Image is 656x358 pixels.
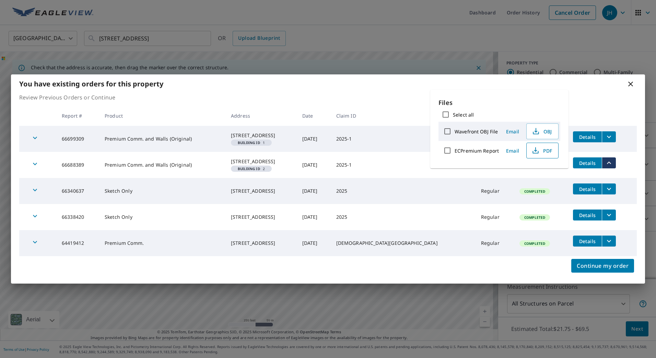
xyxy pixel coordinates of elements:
[56,106,99,126] th: Report #
[504,128,521,135] span: Email
[577,238,598,244] span: Details
[476,204,514,230] td: Regular
[577,212,598,218] span: Details
[526,143,559,158] button: PDF
[573,157,602,168] button: detailsBtn-66688389
[297,204,331,230] td: [DATE]
[573,236,602,247] button: detailsBtn-64419412
[531,146,553,155] span: PDF
[99,126,225,152] td: Premium Comm. and Walls (Original)
[331,178,476,204] td: 2025
[19,93,637,102] p: Review Previous Orders or Continue
[573,131,602,142] button: detailsBtn-66699309
[453,111,474,118] label: Select all
[231,240,291,247] div: [STREET_ADDRESS]
[577,134,598,140] span: Details
[56,178,99,204] td: 66340637
[99,230,225,256] td: Premium Comm.
[56,126,99,152] td: 66699309
[502,126,524,137] button: Email
[297,230,331,256] td: [DATE]
[577,186,598,192] span: Details
[577,261,629,271] span: Continue my order
[331,126,476,152] td: 2025-1
[573,183,602,194] button: detailsBtn-66340637
[504,147,521,154] span: Email
[56,204,99,230] td: 66338420
[577,160,598,166] span: Details
[331,106,476,126] th: Claim ID
[297,106,331,126] th: Date
[234,167,269,170] span: 2
[99,204,225,230] td: Sketch Only
[238,141,260,144] em: Building ID
[231,214,291,220] div: [STREET_ADDRESS]
[573,210,602,220] button: detailsBtn-66338420
[56,230,99,256] td: 64419412
[602,131,616,142] button: filesDropdownBtn-66699309
[602,183,616,194] button: filesDropdownBtn-66340637
[571,259,634,273] button: Continue my order
[602,236,616,247] button: filesDropdownBtn-64419412
[502,145,524,156] button: Email
[520,241,549,246] span: Completed
[234,141,269,144] span: 1
[331,204,476,230] td: 2025
[297,126,331,152] td: [DATE]
[297,152,331,178] td: [DATE]
[19,79,163,88] b: You have existing orders for this property
[476,178,514,204] td: Regular
[56,152,99,178] td: 66688389
[455,128,498,135] label: Wavefront OBJ File
[231,188,291,194] div: [STREET_ADDRESS]
[331,230,476,256] td: [DEMOGRAPHIC_DATA][GEOGRAPHIC_DATA]
[331,152,476,178] td: 2025-1
[231,132,291,139] div: [STREET_ADDRESS]
[476,230,514,256] td: Regular
[531,127,553,135] span: OBJ
[231,158,291,165] div: [STREET_ADDRESS]
[297,178,331,204] td: [DATE]
[455,147,499,154] label: ECPremium Report
[602,157,616,168] button: filesDropdownBtn-66688389
[526,123,559,139] button: OBJ
[99,152,225,178] td: Premium Comm. and Walls (Original)
[99,106,225,126] th: Product
[520,215,549,220] span: Completed
[602,210,616,220] button: filesDropdownBtn-66338420
[438,98,560,107] p: Files
[238,167,260,170] em: Building ID
[520,189,549,194] span: Completed
[99,178,225,204] td: Sketch Only
[225,106,297,126] th: Address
